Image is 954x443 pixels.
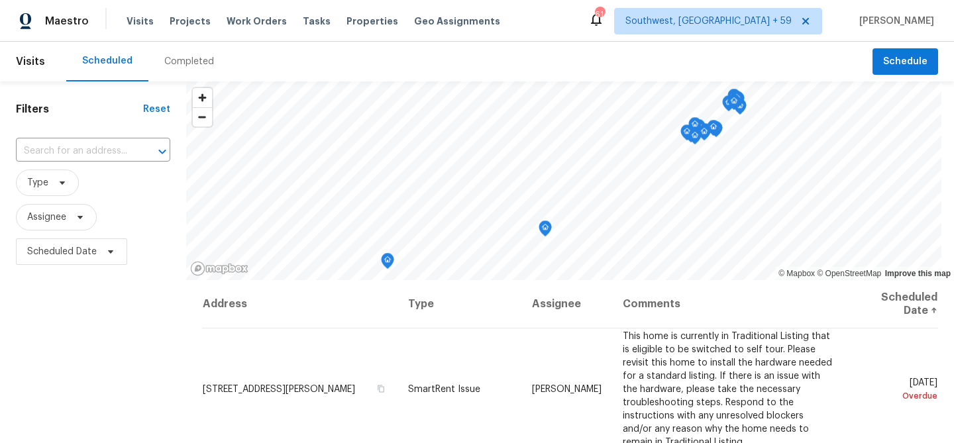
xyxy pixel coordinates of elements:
[710,121,723,142] div: Map marker
[170,15,211,28] span: Projects
[414,15,500,28] span: Geo Assignments
[707,120,720,140] div: Map marker
[193,108,212,126] span: Zoom out
[521,280,612,328] th: Assignee
[186,81,941,280] canvas: Map
[82,54,132,68] div: Scheduled
[595,8,604,21] div: 614
[164,55,214,68] div: Completed
[375,382,387,394] button: Copy Address
[698,124,711,145] div: Map marker
[143,103,170,116] div: Reset
[727,89,741,109] div: Map marker
[817,269,881,278] a: OpenStreetMap
[532,384,602,393] span: [PERSON_NAME]
[730,91,743,111] div: Map marker
[854,15,934,28] span: [PERSON_NAME]
[883,54,927,70] span: Schedule
[27,211,66,224] span: Assignee
[727,94,741,115] div: Map marker
[539,221,552,241] div: Map marker
[346,15,398,28] span: Properties
[680,124,694,145] div: Map marker
[733,99,747,119] div: Map marker
[844,280,938,328] th: Scheduled Date ↑
[16,47,45,76] span: Visits
[408,384,480,393] span: SmartRent Issue
[397,280,521,328] th: Type
[27,245,97,258] span: Scheduled Date
[885,269,951,278] a: Improve this map
[688,128,702,149] div: Map marker
[193,88,212,107] button: Zoom in
[202,280,397,328] th: Address
[873,48,938,75] button: Schedule
[227,15,287,28] span: Work Orders
[722,95,735,116] div: Map marker
[381,253,394,273] div: Map marker
[16,141,133,162] input: Search for an address...
[190,261,248,276] a: Mapbox homepage
[625,15,792,28] span: Southwest, [GEOGRAPHIC_DATA] + 59
[855,389,937,402] div: Overdue
[692,119,706,140] div: Map marker
[193,107,212,126] button: Zoom out
[778,269,815,278] a: Mapbox
[45,15,89,28] span: Maestro
[16,103,143,116] h1: Filters
[153,142,172,161] button: Open
[127,15,154,28] span: Visits
[203,384,355,393] span: [STREET_ADDRESS][PERSON_NAME]
[612,280,844,328] th: Comments
[688,117,702,138] div: Map marker
[303,17,331,26] span: Tasks
[27,176,48,189] span: Type
[855,377,937,402] span: [DATE]
[731,91,745,112] div: Map marker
